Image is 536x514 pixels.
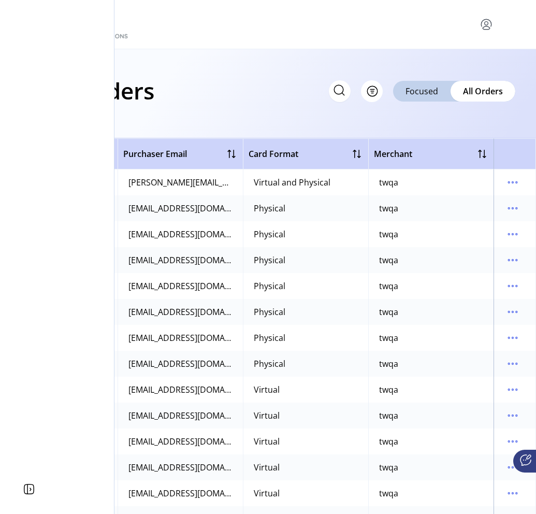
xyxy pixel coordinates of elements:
[504,381,521,398] button: menu
[254,228,285,240] div: Physical
[254,332,285,344] div: Physical
[254,383,280,396] div: Virtual
[128,202,233,215] div: [EMAIL_ADDRESS][DOMAIN_NAME]
[405,85,438,97] span: Focused
[254,461,280,474] div: Virtual
[379,435,398,448] div: twqa
[379,228,398,240] div: twqa
[128,332,233,344] div: [EMAIL_ADDRESS][DOMAIN_NAME]
[249,148,298,160] span: Card Format
[254,358,285,370] div: Physical
[393,81,451,102] div: Focused
[379,461,398,474] div: twqa
[361,80,383,102] button: Filter Button
[254,254,285,266] div: Physical
[254,306,285,318] div: Physical
[128,487,233,499] div: [EMAIL_ADDRESS][DOMAIN_NAME]
[79,73,154,109] h1: Orders
[379,383,398,396] div: twqa
[504,485,521,502] button: menu
[504,407,521,424] button: menu
[128,280,233,292] div: [EMAIL_ADDRESS][DOMAIN_NAME]
[504,433,521,450] button: menu
[379,254,398,266] div: twqa
[504,252,521,268] button: menu
[504,174,521,191] button: menu
[128,176,233,189] div: [PERSON_NAME][EMAIL_ADDRESS][PERSON_NAME][DOMAIN_NAME]
[379,358,398,370] div: twqa
[379,202,398,215] div: twqa
[254,435,280,448] div: Virtual
[504,355,521,372] button: menu
[379,176,398,189] div: twqa
[451,81,515,102] div: All Orders
[504,278,521,294] button: menu
[466,12,511,37] button: menu
[254,176,330,189] div: Virtual and Physical
[254,280,285,292] div: Physical
[254,409,280,422] div: Virtual
[128,228,233,240] div: [EMAIL_ADDRESS][DOMAIN_NAME]
[128,461,233,474] div: [EMAIL_ADDRESS][DOMAIN_NAME]
[128,435,233,448] div: [EMAIL_ADDRESS][DOMAIN_NAME]
[374,148,412,160] span: Merchant
[379,280,398,292] div: twqa
[128,409,233,422] div: [EMAIL_ADDRESS][DOMAIN_NAME]
[128,358,233,370] div: [EMAIL_ADDRESS][DOMAIN_NAME]
[379,487,398,499] div: twqa
[128,306,233,318] div: [EMAIL_ADDRESS][DOMAIN_NAME]
[379,332,398,344] div: twqa
[504,330,521,346] button: menu
[504,200,521,217] button: menu
[128,254,233,266] div: [EMAIL_ADDRESS][DOMAIN_NAME]
[379,306,398,318] div: twqa
[504,459,521,476] button: menu
[504,304,521,320] button: menu
[128,383,233,396] div: [EMAIL_ADDRESS][DOMAIN_NAME]
[123,148,187,160] span: Purchaser Email
[379,409,398,422] div: twqa
[463,85,503,97] span: All Orders
[254,487,280,499] div: Virtual
[254,202,285,215] div: Physical
[504,226,521,242] button: menu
